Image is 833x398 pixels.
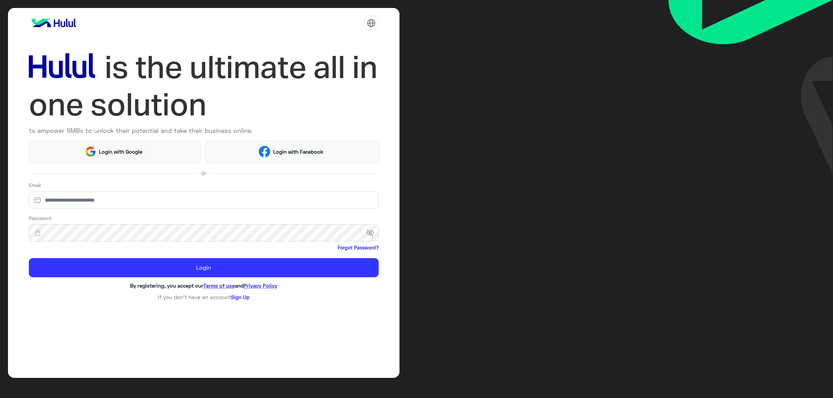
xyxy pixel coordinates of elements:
img: email [29,197,46,204]
button: Login [29,258,379,278]
span: Login with Google [96,148,145,156]
img: tab [367,19,376,27]
a: Sign Up [231,294,250,300]
img: Facebook [259,146,270,158]
span: and [235,282,244,289]
a: Terms of use [203,282,235,289]
label: Password [29,214,51,222]
button: Login with Google [29,141,201,163]
a: Forgot Password? [338,244,379,251]
label: Email [29,181,41,189]
button: Login with Facebook [205,141,380,163]
p: to empower SMBs to unlock their potential and take their business online. [29,126,379,135]
span: Or [201,170,206,177]
span: visibility_off [366,227,379,239]
span: By registering, you accept our [130,282,203,289]
img: hululLoginTitle_EN.svg [29,49,379,124]
img: Google [85,146,96,158]
img: logo [29,16,79,30]
img: lock [29,229,46,236]
span: Login with Facebook [270,148,326,156]
h6: If you don’t have an account [29,294,379,300]
a: Privacy Policy [244,282,277,289]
